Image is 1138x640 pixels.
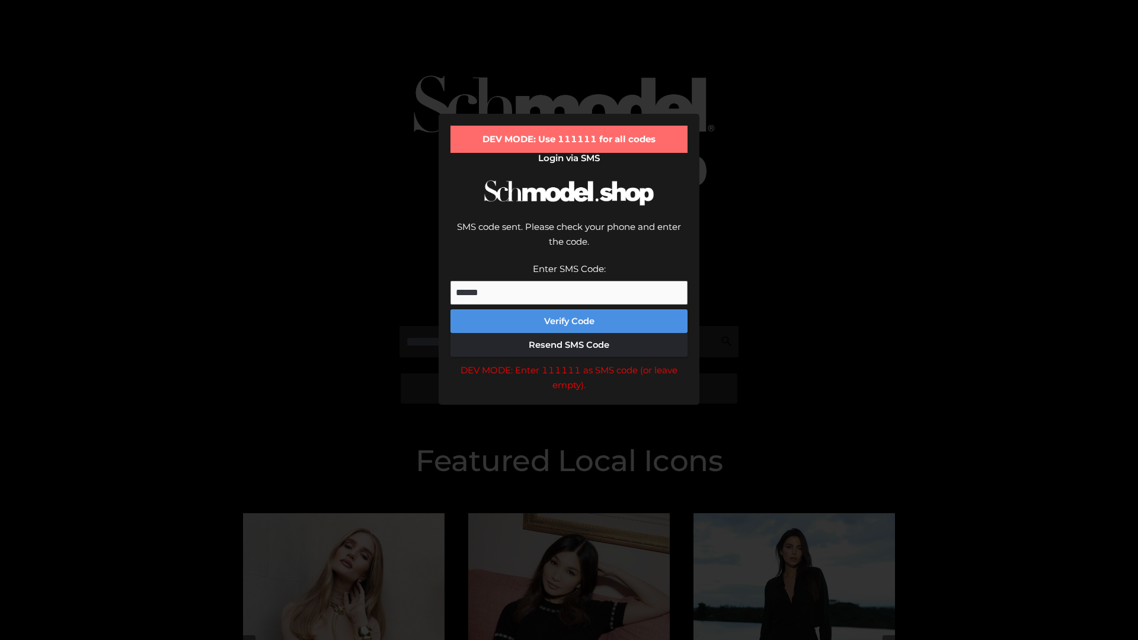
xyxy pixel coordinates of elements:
div: DEV MODE: Use 111111 for all codes [450,126,688,153]
div: SMS code sent. Please check your phone and enter the code. [450,219,688,261]
h2: Login via SMS [450,153,688,164]
button: Verify Code [450,309,688,333]
button: Resend SMS Code [450,333,688,357]
label: Enter SMS Code: [533,263,606,274]
img: Schmodel Logo [480,169,658,216]
div: DEV MODE: Enter 111111 as SMS code (or leave empty). [450,363,688,393]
